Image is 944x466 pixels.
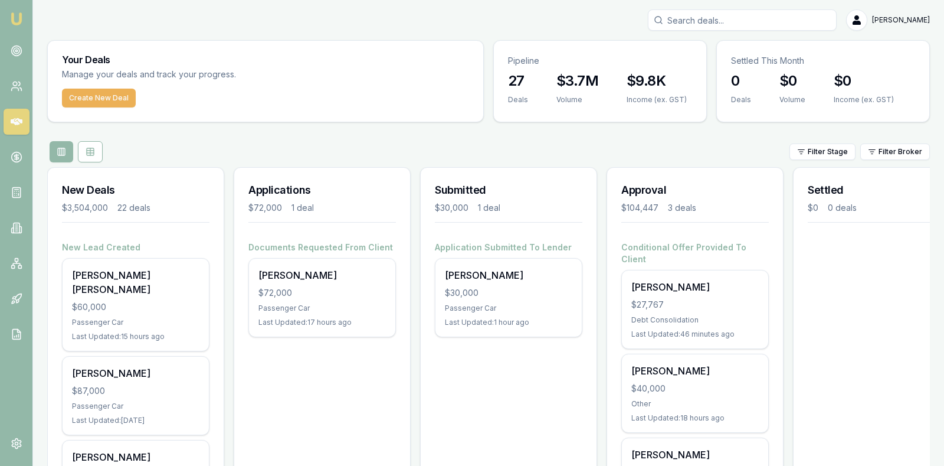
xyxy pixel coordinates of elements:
[834,71,894,90] h3: $0
[72,301,199,313] div: $60,000
[631,315,759,325] div: Debt Consolidation
[72,450,199,464] div: [PERSON_NAME]
[72,268,199,296] div: [PERSON_NAME] [PERSON_NAME]
[508,55,692,67] p: Pipeline
[556,71,598,90] h3: $3.7M
[62,89,136,107] button: Create New Deal
[258,304,386,313] div: Passenger Car
[556,95,598,105] div: Volume
[72,402,199,411] div: Passenger Car
[291,202,314,214] div: 1 deal
[779,95,805,105] div: Volume
[435,202,468,214] div: $30,000
[72,416,199,425] div: Last Updated: [DATE]
[248,202,282,214] div: $72,000
[508,71,528,90] h3: 27
[627,95,687,105] div: Income (ex. GST)
[117,202,150,214] div: 22 deals
[731,55,915,67] p: Settled This Month
[834,95,894,105] div: Income (ex. GST)
[62,202,108,214] div: $3,504,000
[779,71,805,90] h3: $0
[621,242,769,265] h4: Conditional Offer Provided To Client
[9,12,24,26] img: emu-icon-u.png
[808,147,848,157] span: Filter Stage
[435,182,582,198] h3: Submitted
[62,182,209,198] h3: New Deals
[631,280,759,294] div: [PERSON_NAME]
[445,268,572,282] div: [PERSON_NAME]
[631,448,759,462] div: [PERSON_NAME]
[445,318,572,327] div: Last Updated: 1 hour ago
[879,147,922,157] span: Filter Broker
[445,287,572,299] div: $30,000
[789,144,855,160] button: Filter Stage
[258,287,386,299] div: $72,000
[248,182,396,198] h3: Applications
[828,202,857,214] div: 0 deals
[435,242,582,253] h4: Application Submitted To Lender
[631,299,759,311] div: $27,767
[72,332,199,341] div: Last Updated: 15 hours ago
[508,95,528,105] div: Deals
[627,71,687,90] h3: $9.8K
[731,95,751,105] div: Deals
[478,202,500,214] div: 1 deal
[668,202,696,214] div: 3 deals
[258,268,386,282] div: [PERSON_NAME]
[621,202,658,214] div: $104,447
[631,364,759,378] div: [PERSON_NAME]
[631,383,759,395] div: $40,000
[258,318,386,327] div: Last Updated: 17 hours ago
[62,68,364,82] p: Manage your deals and track your progress.
[808,202,818,214] div: $0
[631,399,759,409] div: Other
[731,71,751,90] h3: 0
[72,366,199,380] div: [PERSON_NAME]
[631,330,759,339] div: Last Updated: 46 minutes ago
[248,242,396,253] h4: Documents Requested From Client
[72,318,199,327] div: Passenger Car
[860,144,930,160] button: Filter Broker
[72,385,199,397] div: $87,000
[872,15,930,25] span: [PERSON_NAME]
[62,242,209,253] h4: New Lead Created
[445,304,572,313] div: Passenger Car
[62,55,469,64] h3: Your Deals
[621,182,769,198] h3: Approval
[631,413,759,423] div: Last Updated: 18 hours ago
[648,9,837,31] input: Search deals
